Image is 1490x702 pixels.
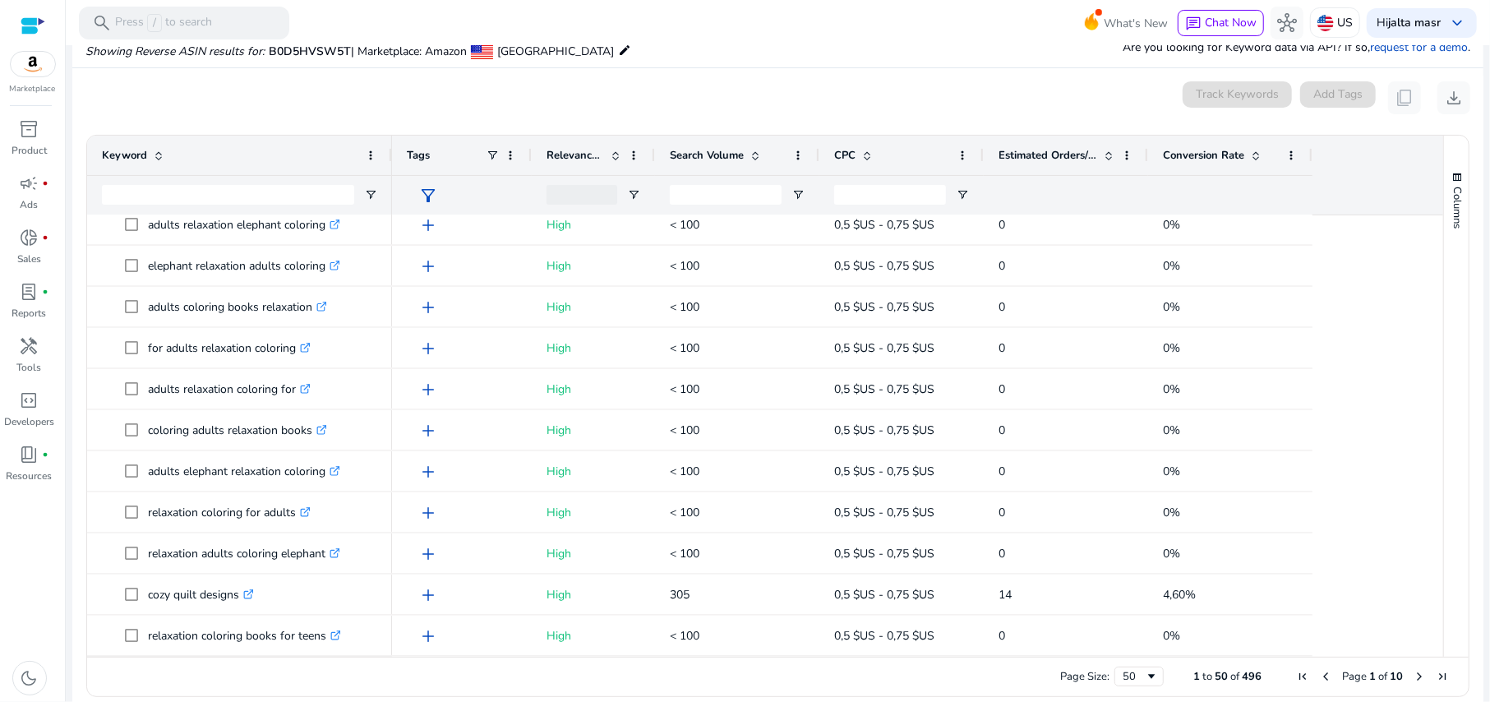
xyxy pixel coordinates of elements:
span: 0 [999,505,1005,520]
p: relaxation adults coloring elephant [148,537,340,570]
p: High [547,208,640,242]
span: add [418,585,438,605]
span: add [418,421,438,441]
input: Search Volume Filter Input [670,185,782,205]
p: Sales [17,252,41,266]
span: 10 [1390,669,1403,684]
span: 0 [999,340,1005,356]
span: add [418,462,438,482]
span: Chat Now [1205,15,1257,30]
div: Page Size [1114,667,1164,686]
span: fiber_manual_record [43,451,49,458]
span: 0 [999,299,1005,315]
span: < 100 [670,628,699,644]
span: handyman [20,336,39,356]
button: Open Filter Menu [364,188,377,201]
span: < 100 [670,546,699,561]
button: Open Filter Menu [956,188,969,201]
p: High [547,496,640,529]
p: relaxation coloring books for teens [148,619,341,653]
span: search [92,13,112,33]
span: B0D5HVSW5T [269,44,351,59]
span: Page [1342,669,1367,684]
span: Relevance Score [547,148,604,163]
span: 4,60% [1163,587,1196,603]
p: High [547,372,640,406]
p: High [547,537,640,570]
p: Press to search [115,14,212,32]
p: adults relaxation elephant coloring [148,208,340,242]
span: add [418,339,438,358]
span: What's New [1104,9,1168,38]
div: Previous Page [1319,670,1332,683]
p: US [1337,8,1353,37]
span: dark_mode [20,668,39,688]
p: High [547,331,640,365]
span: 0% [1163,381,1180,397]
p: adults elephant relaxation coloring [148,455,340,488]
span: 0 [999,464,1005,479]
span: Conversion Rate [1163,148,1244,163]
span: of [1378,669,1387,684]
i: Showing Reverse ASIN results for: [85,44,265,59]
div: First Page [1296,670,1309,683]
span: of [1230,669,1239,684]
span: 0,5 $US - 0,75 $US [834,299,934,315]
div: 50 [1123,669,1145,684]
p: Marketplace [10,83,56,95]
span: add [418,298,438,317]
span: Tags [407,148,430,163]
p: High [547,578,640,612]
span: book_4 [20,445,39,464]
span: 0% [1163,217,1180,233]
span: download [1444,88,1464,108]
span: 14 [999,587,1012,603]
span: < 100 [670,381,699,397]
span: 0,5 $US - 0,75 $US [834,546,934,561]
p: High [547,413,640,447]
input: CPC Filter Input [834,185,946,205]
button: hub [1271,7,1303,39]
span: 0,5 $US - 0,75 $US [834,587,934,603]
p: High [547,455,640,488]
p: elephant relaxation adults coloring [148,249,340,283]
span: 0% [1163,299,1180,315]
img: amazon.svg [11,52,55,76]
span: add [418,256,438,276]
span: 0% [1163,464,1180,479]
span: < 100 [670,299,699,315]
p: High [547,290,640,324]
p: adults relaxation coloring for [148,372,311,406]
span: Search Volume [670,148,744,163]
p: coloring adults relaxation books [148,413,327,447]
span: 0,5 $US - 0,75 $US [834,258,934,274]
span: 496 [1242,669,1262,684]
div: Next Page [1413,670,1426,683]
span: chat [1185,16,1202,32]
span: 0% [1163,546,1180,561]
span: 0,5 $US - 0,75 $US [834,381,934,397]
span: fiber_manual_record [43,234,49,241]
span: 0,5 $US - 0,75 $US [834,505,934,520]
span: fiber_manual_record [43,180,49,187]
span: < 100 [670,505,699,520]
span: 0 [999,423,1005,438]
span: 0 [999,546,1005,561]
button: chatChat Now [1178,10,1264,36]
span: 0,5 $US - 0,75 $US [834,628,934,644]
span: 0 [999,381,1005,397]
span: CPC [834,148,856,163]
p: Product [12,143,47,158]
p: Reports [12,306,47,321]
span: inventory_2 [20,119,39,139]
span: 0 [999,258,1005,274]
span: 0 [999,217,1005,233]
span: donut_small [20,228,39,247]
span: add [418,626,438,646]
p: Hi [1377,17,1441,29]
span: 0% [1163,628,1180,644]
span: Columns [1450,187,1465,229]
span: < 100 [670,217,699,233]
img: us.svg [1317,15,1334,31]
p: cozy quilt designs [148,578,254,612]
